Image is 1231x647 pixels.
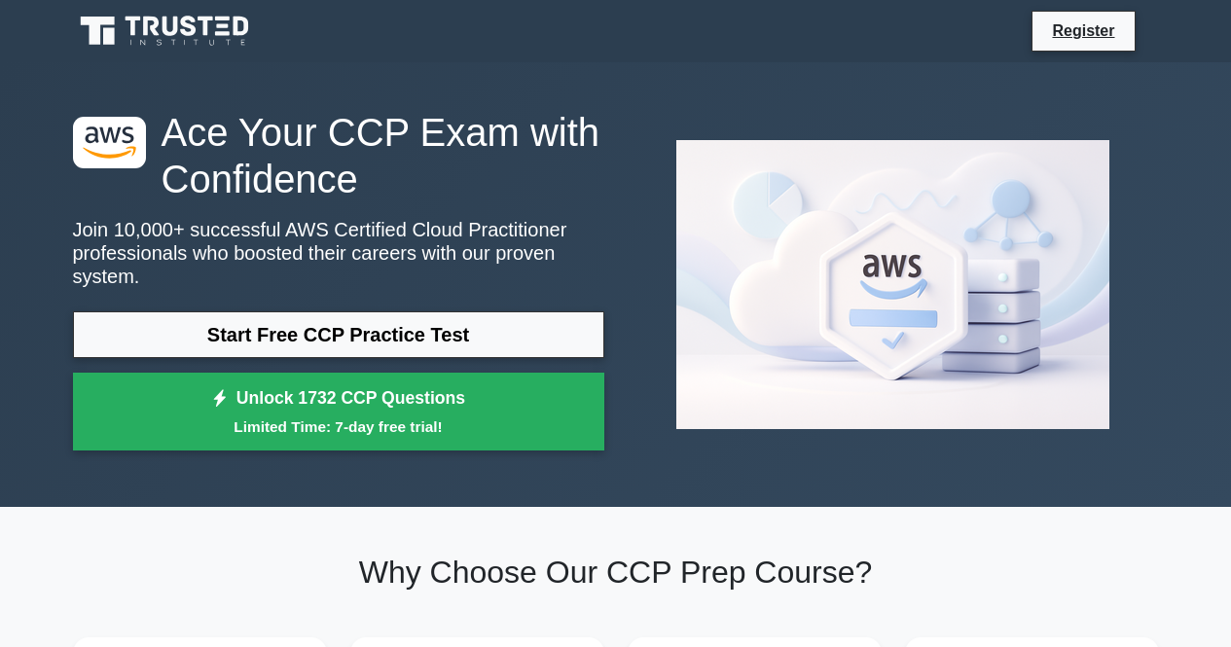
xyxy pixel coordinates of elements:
a: Register [1040,18,1126,43]
h1: Ace Your CCP Exam with Confidence [73,109,604,202]
a: Start Free CCP Practice Test [73,311,604,358]
img: AWS Certified Cloud Practitioner Preview [661,125,1125,445]
small: Limited Time: 7-day free trial! [97,415,580,438]
a: Unlock 1732 CCP QuestionsLimited Time: 7-day free trial! [73,373,604,450]
h2: Why Choose Our CCP Prep Course? [73,554,1159,591]
p: Join 10,000+ successful AWS Certified Cloud Practitioner professionals who boosted their careers ... [73,218,604,288]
